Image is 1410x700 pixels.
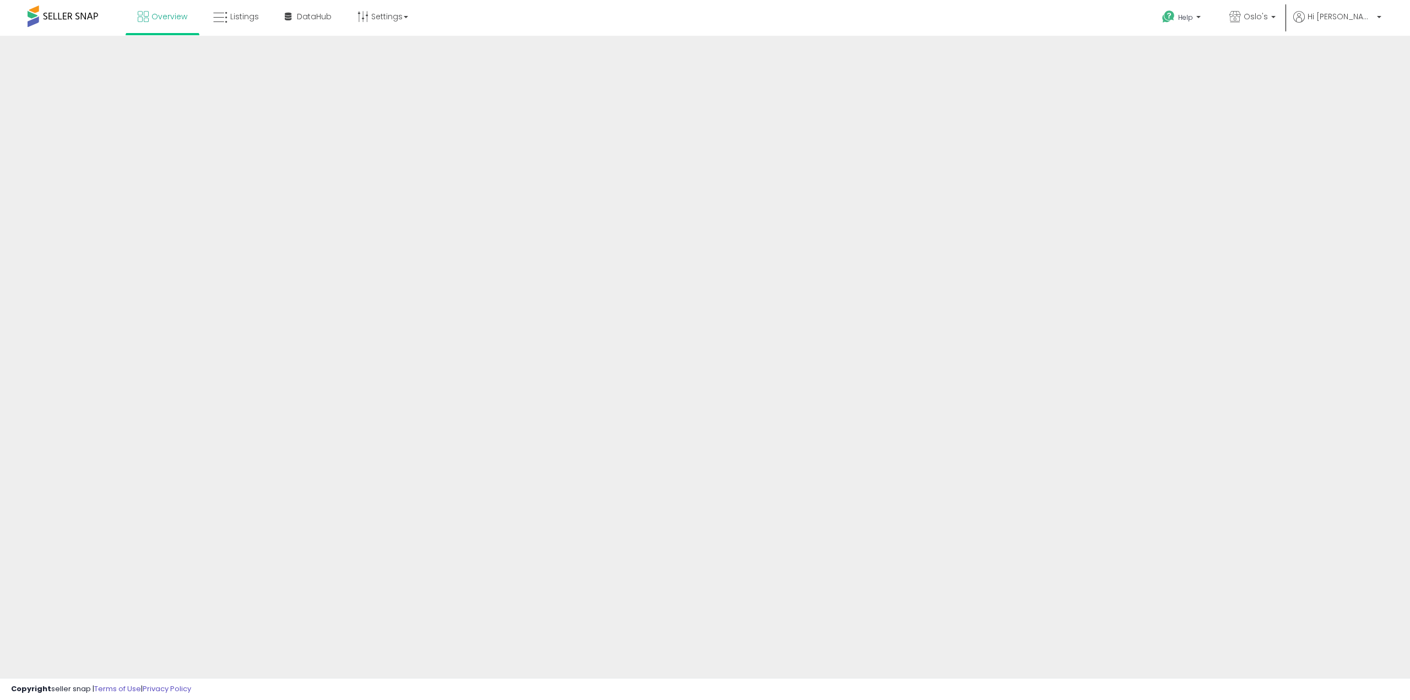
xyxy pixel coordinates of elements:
[1308,11,1374,22] span: Hi [PERSON_NAME]
[1293,11,1381,36] a: Hi [PERSON_NAME]
[297,11,332,22] span: DataHub
[1153,2,1212,36] a: Help
[151,11,187,22] span: Overview
[1162,10,1175,24] i: Get Help
[230,11,259,22] span: Listings
[1178,13,1193,22] span: Help
[1244,11,1268,22] span: Oslo's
